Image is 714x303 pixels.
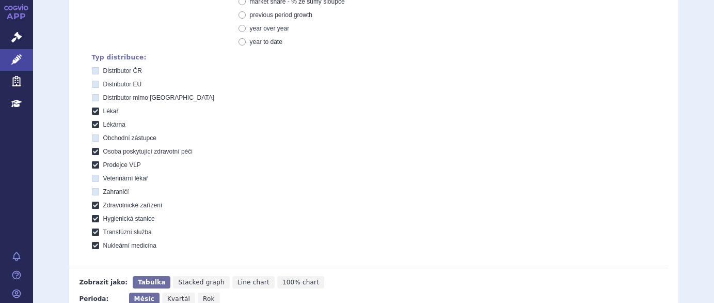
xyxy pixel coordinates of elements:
span: Kvartál [167,295,190,302]
span: Transfúzní služba [103,229,152,236]
div: Zobrazit jako: [80,276,128,289]
span: year over year [250,25,290,32]
span: Zahraničí [103,188,129,195]
span: 100% chart [282,279,319,286]
span: Hygienická stanice [103,215,155,222]
span: Měsíc [134,295,154,302]
span: Rok [203,295,215,302]
span: Distributor EU [103,81,142,88]
span: Osoba poskytující zdravotní péči [103,148,193,155]
span: Tabulka [138,279,165,286]
span: Obchodní zástupce [103,134,156,142]
span: Line chart [237,279,269,286]
span: year to date [250,38,282,46]
span: Distributor ČR [103,67,142,74]
span: Nukleární medicína [103,242,156,249]
span: previous period growth [250,11,312,19]
span: Zdravotnické zařízení [103,202,163,209]
span: Lékař [103,108,119,115]
span: Prodejce VLP [103,161,141,169]
span: Veterinární lékař [103,175,148,182]
div: Typ distribuce: [92,54,668,61]
span: Stacked graph [178,279,224,286]
span: Distributor mimo [GEOGRAPHIC_DATA] [103,94,215,101]
span: Lékárna [103,121,125,128]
